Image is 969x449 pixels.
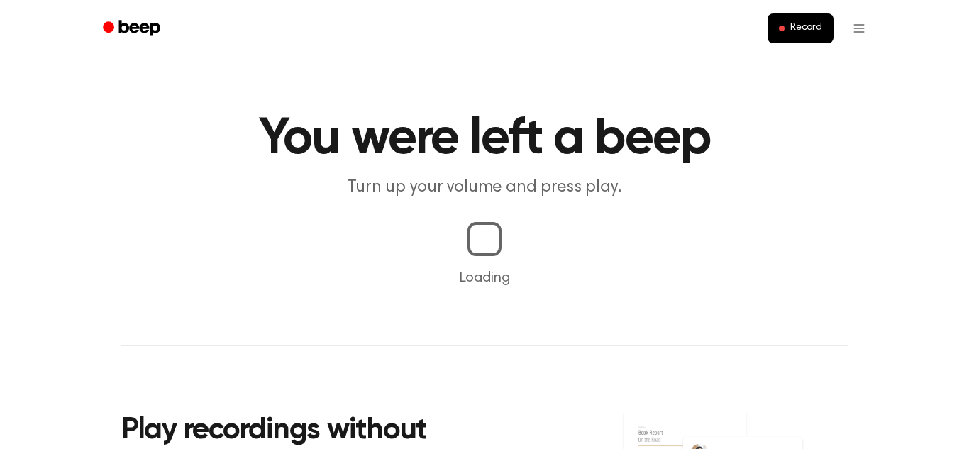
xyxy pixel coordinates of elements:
button: Open menu [842,11,876,45]
h1: You were left a beep [121,113,848,165]
span: Record [790,22,822,35]
p: Turn up your volume and press play. [212,176,757,199]
a: Beep [93,15,173,43]
p: Loading [17,267,952,289]
button: Record [768,13,834,43]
